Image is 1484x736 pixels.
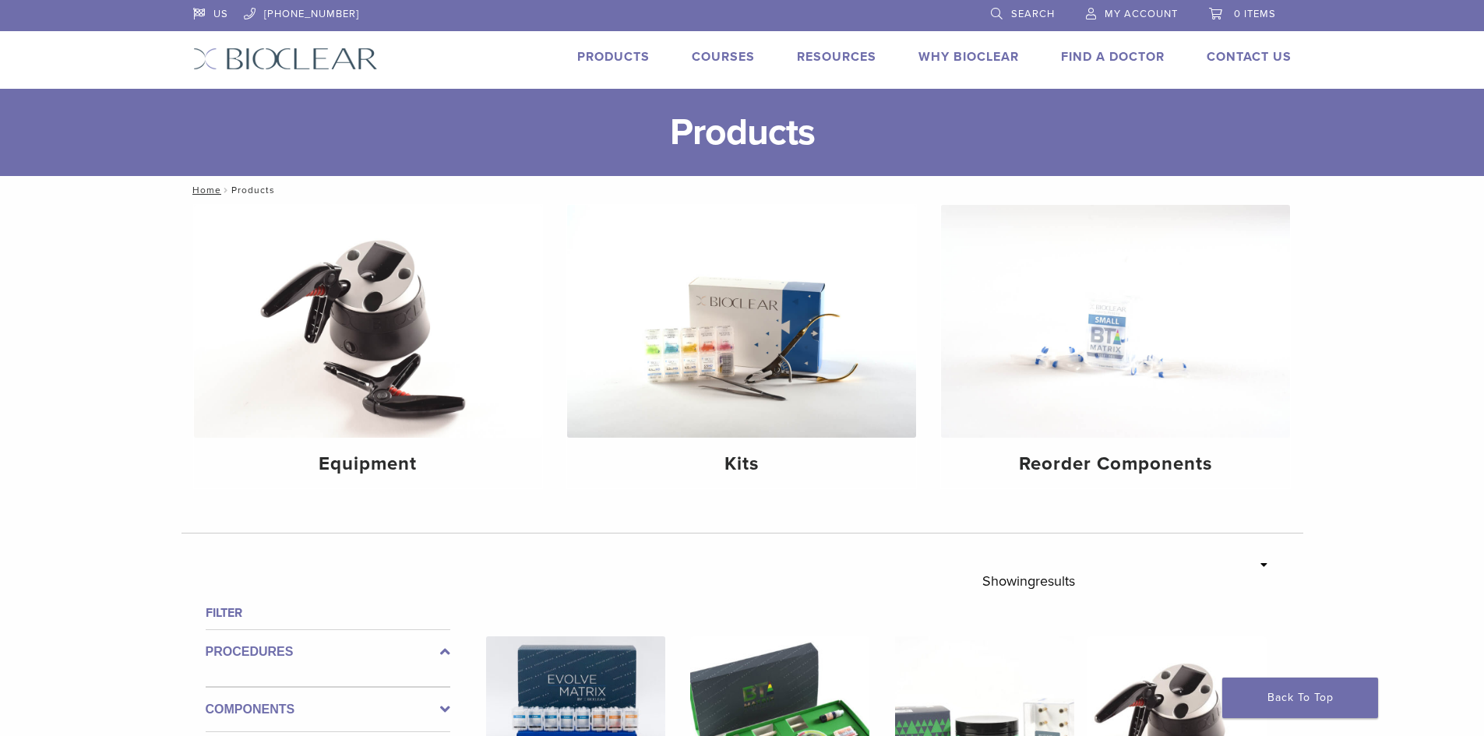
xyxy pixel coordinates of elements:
img: Equipment [194,205,543,438]
h4: Equipment [206,450,531,478]
a: Kits [567,205,916,488]
a: Home [188,185,221,195]
a: Products [577,49,650,65]
a: Equipment [194,205,543,488]
nav: Products [182,176,1303,204]
a: Why Bioclear [918,49,1019,65]
img: Bioclear [193,48,378,70]
img: Kits [567,205,916,438]
a: Contact Us [1207,49,1292,65]
p: Showing results [982,565,1075,597]
span: 0 items [1234,8,1276,20]
h4: Reorder Components [953,450,1278,478]
label: Components [206,700,450,719]
a: Back To Top [1222,678,1378,718]
a: Find A Doctor [1061,49,1165,65]
a: Courses [692,49,755,65]
span: My Account [1105,8,1178,20]
span: / [221,186,231,194]
h4: Filter [206,604,450,622]
h4: Kits [580,450,904,478]
a: Resources [797,49,876,65]
a: Reorder Components [941,205,1290,488]
span: Search [1011,8,1055,20]
img: Reorder Components [941,205,1290,438]
label: Procedures [206,643,450,661]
